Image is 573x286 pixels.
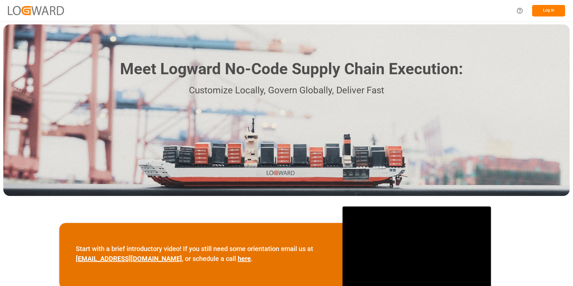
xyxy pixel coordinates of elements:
[238,255,251,263] a: here
[120,57,463,81] h1: Meet Logward No-Code Supply Chain Execution:
[512,3,527,18] button: Help Center
[76,244,326,264] p: Start with a brief introductory video! If you still need some orientation email us at , or schedu...
[76,255,182,263] a: [EMAIL_ADDRESS][DOMAIN_NAME]
[110,83,463,98] p: Customize Locally, Govern Globally, Deliver Fast
[8,6,64,15] img: Logward_new_orange.png
[532,5,565,16] button: Log In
